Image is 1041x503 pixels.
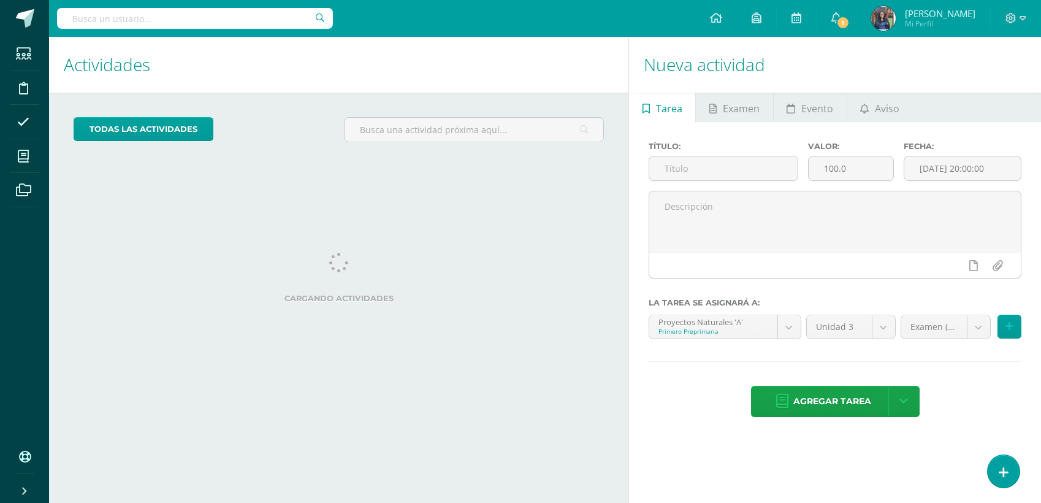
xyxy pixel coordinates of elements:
label: Fecha: [904,142,1021,151]
span: Tarea [656,94,682,123]
span: [PERSON_NAME] [905,7,975,20]
span: Mi Perfil [905,18,975,29]
a: Examen (30.0pts) [901,315,990,339]
div: Primero Preprimaria [658,327,768,336]
span: Examen [723,94,760,123]
a: Examen [696,93,772,122]
div: Proyectos Naturales 'A' [658,315,768,327]
a: Evento [774,93,847,122]
span: Aviso [875,94,899,123]
input: Busca una actividad próxima aquí... [345,118,604,142]
label: Título: [649,142,798,151]
a: Tarea [629,93,695,122]
label: Valor: [808,142,894,151]
span: Evento [801,94,833,123]
h1: Nueva actividad [644,37,1026,93]
h1: Actividades [64,37,614,93]
a: Unidad 3 [807,315,895,339]
input: Puntos máximos [809,156,893,180]
a: Aviso [847,93,913,122]
img: 97de3abe636775f55b96517d7f939dce.png [871,6,896,31]
span: 1 [836,16,850,29]
a: todas las Actividades [74,117,213,141]
label: Cargando actividades [74,294,604,303]
input: Título [649,156,798,180]
label: La tarea se asignará a: [649,298,1021,307]
span: Unidad 3 [816,315,863,339]
span: Examen (30.0pts) [910,315,958,339]
input: Busca un usuario... [57,8,333,29]
input: Fecha de entrega [904,156,1021,180]
span: Agregar tarea [793,386,871,417]
a: Proyectos Naturales 'A'Primero Preprimaria [649,315,801,339]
